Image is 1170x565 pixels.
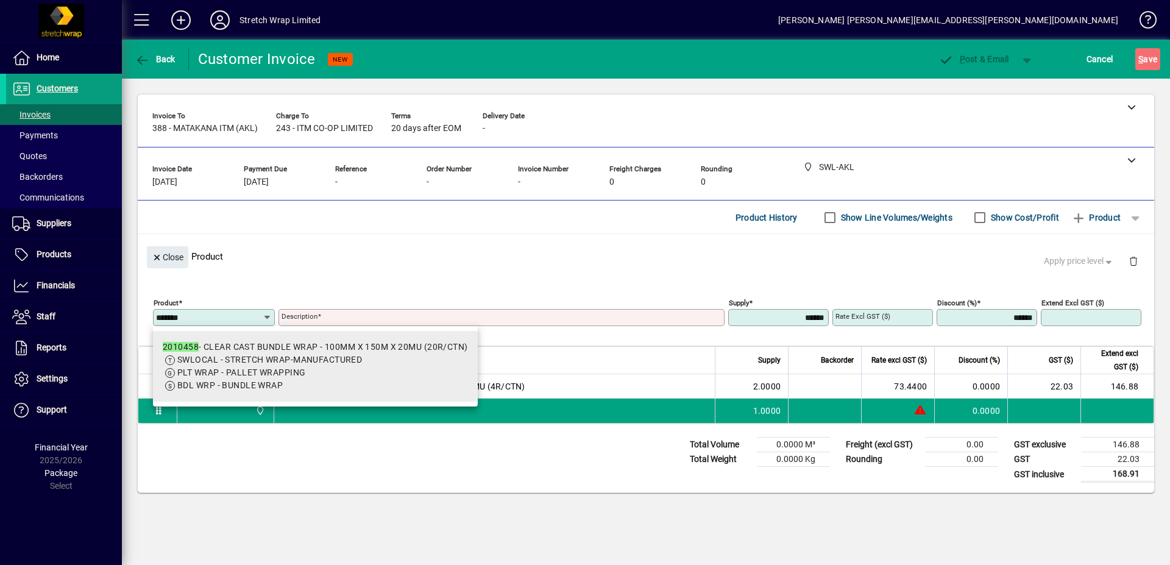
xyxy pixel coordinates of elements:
[6,166,122,187] a: Backorders
[1008,452,1081,467] td: GST
[177,355,362,364] span: SWLOCAL - STRETCH WRAP-MANUFACTURED
[684,438,757,452] td: Total Volume
[1008,467,1081,482] td: GST inclusive
[838,211,952,224] label: Show Line Volumes/Weights
[609,177,614,187] span: 0
[152,124,258,133] span: 388 - MATAKANA ITM (AKL)
[163,342,199,352] em: 2010458
[1135,48,1160,70] button: Save
[1049,354,1073,367] span: GST ($)
[757,452,830,467] td: 0.0000 Kg
[37,405,67,414] span: Support
[163,341,468,354] div: - CLEAR CAST BUNDLE WRAP - 100MM X 150M X 20MU (20R/CTN)
[938,54,1009,64] span: ost & Email
[1081,438,1154,452] td: 146.88
[1130,2,1155,42] a: Knowledge Base
[6,302,122,332] a: Staff
[239,10,321,30] div: Stretch Wrap Limited
[252,404,266,418] span: SWL-AKL
[925,452,998,467] td: 0.00
[335,177,338,187] span: -
[1087,49,1113,69] span: Cancel
[282,312,317,321] mat-label: Description
[153,331,478,402] mat-option: 2010458 - CLEAR CAST BUNDLE WRAP - 100MM X 150M X 20MU (20R/CTN)
[12,151,47,161] span: Quotes
[1138,54,1143,64] span: S
[6,125,122,146] a: Payments
[1044,255,1115,268] span: Apply price level
[37,311,55,321] span: Staff
[12,172,63,182] span: Backorders
[6,364,122,394] a: Settings
[518,177,520,187] span: -
[932,48,1015,70] button: Post & Email
[37,52,59,62] span: Home
[778,10,1118,30] div: [PERSON_NAME] [PERSON_NAME][EMAIL_ADDRESS][PERSON_NAME][DOMAIN_NAME]
[959,354,1000,367] span: Discount (%)
[6,208,122,239] a: Suppliers
[37,343,66,352] span: Reports
[152,177,177,187] span: [DATE]
[391,124,461,133] span: 20 days after EOM
[835,312,890,321] mat-label: Rate excl GST ($)
[6,104,122,125] a: Invoices
[177,368,305,377] span: PLT WRAP - PALLET WRAPPING
[736,208,798,227] span: Product History
[147,246,188,268] button: Close
[960,54,965,64] span: P
[276,124,373,133] span: 243 - ITM CO-OP LIMITED
[1081,452,1154,467] td: 22.03
[934,374,1007,399] td: 0.0000
[729,299,749,307] mat-label: Supply
[6,395,122,425] a: Support
[122,48,189,70] app-page-header-button: Back
[753,405,781,417] span: 1.0000
[934,399,1007,423] td: 0.0000
[12,110,51,119] span: Invoices
[1083,48,1116,70] button: Cancel
[821,354,854,367] span: Backorder
[684,452,757,467] td: Total Weight
[1088,347,1138,374] span: Extend excl GST ($)
[701,177,706,187] span: 0
[198,49,316,69] div: Customer Invoice
[200,9,239,31] button: Profile
[1007,374,1080,399] td: 22.03
[37,280,75,290] span: Financials
[152,247,183,268] span: Close
[37,218,71,228] span: Suppliers
[731,207,803,229] button: Product History
[757,438,830,452] td: 0.0000 M³
[6,271,122,301] a: Financials
[135,54,175,64] span: Back
[6,240,122,270] a: Products
[937,299,977,307] mat-label: Discount (%)
[154,299,179,307] mat-label: Product
[44,468,77,478] span: Package
[132,48,179,70] button: Back
[35,442,88,452] span: Financial Year
[138,234,1154,279] div: Product
[1080,374,1154,399] td: 146.88
[427,177,429,187] span: -
[988,211,1059,224] label: Show Cost/Profit
[37,249,71,259] span: Products
[6,43,122,73] a: Home
[161,9,200,31] button: Add
[483,124,485,133] span: -
[1119,255,1148,266] app-page-header-button: Delete
[1138,49,1157,69] span: ave
[6,187,122,208] a: Communications
[37,84,78,93] span: Customers
[12,130,58,140] span: Payments
[925,438,998,452] td: 0.00
[1039,251,1119,272] button: Apply price level
[840,438,925,452] td: Freight (excl GST)
[869,380,927,393] div: 73.4400
[177,380,283,390] span: BDL WRP - BUNDLE WRAP
[1119,246,1148,275] button: Delete
[12,193,84,202] span: Communications
[37,374,68,383] span: Settings
[6,146,122,166] a: Quotes
[244,177,269,187] span: [DATE]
